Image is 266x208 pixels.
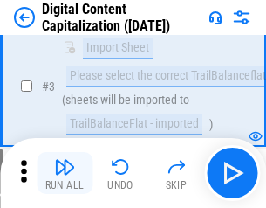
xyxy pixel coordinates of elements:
img: Main button [218,159,246,187]
div: TrailBalanceFlat - imported [66,114,202,135]
div: Skip [166,180,188,191]
button: Skip [148,152,204,194]
img: Back [14,7,35,28]
button: Undo [92,152,148,194]
div: Undo [107,180,133,191]
img: Undo [110,156,131,177]
img: Run All [54,156,75,177]
button: Run All [37,152,92,194]
img: Skip [166,156,187,177]
div: Import Sheet [83,38,153,59]
div: Digital Content Capitalization ([DATE]) [42,1,201,34]
div: Run All [45,180,85,191]
img: Support [208,10,222,24]
img: Settings menu [231,7,252,28]
span: # 3 [42,80,55,94]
